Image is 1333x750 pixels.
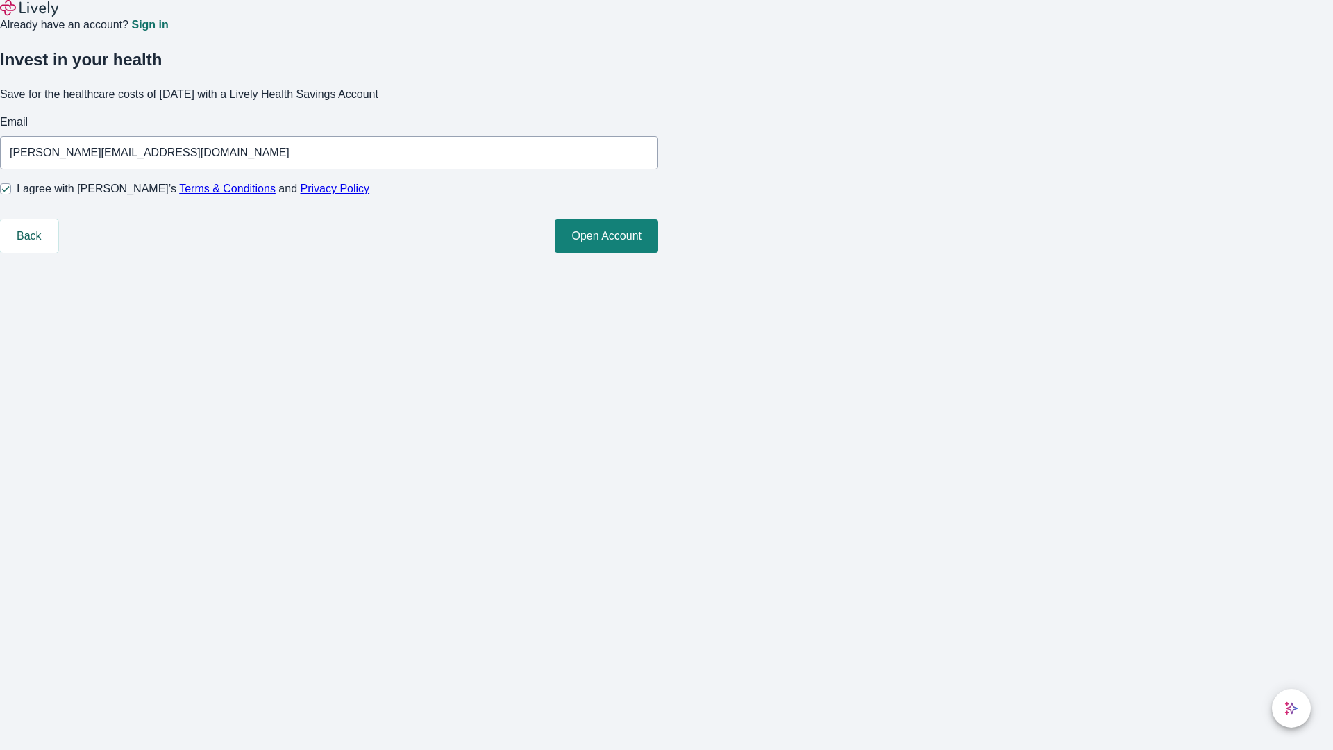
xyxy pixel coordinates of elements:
span: I agree with [PERSON_NAME]’s and [17,181,369,197]
a: Privacy Policy [301,183,370,194]
svg: Lively AI Assistant [1284,701,1298,715]
a: Terms & Conditions [179,183,276,194]
button: Open Account [555,219,658,253]
button: chat [1272,689,1311,728]
a: Sign in [131,19,168,31]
